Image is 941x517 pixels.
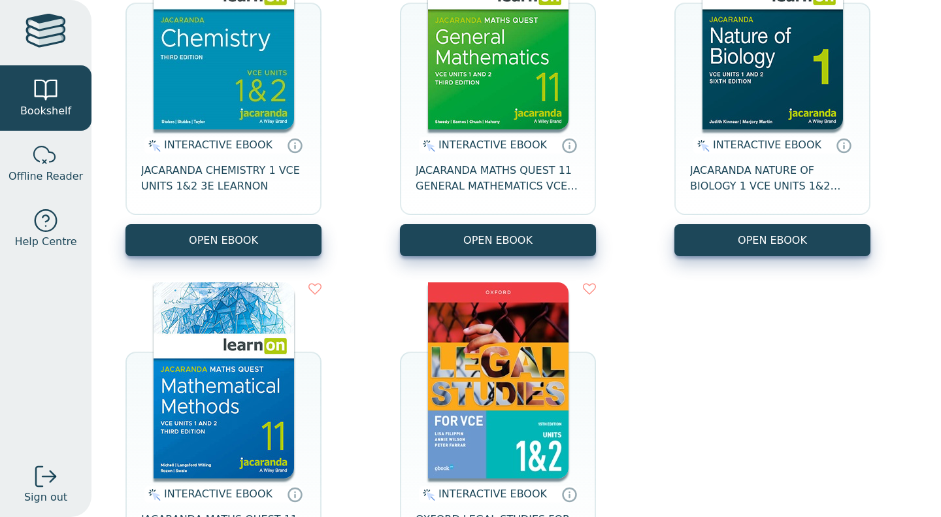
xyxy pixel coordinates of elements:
[400,224,596,256] button: OPEN EBOOK
[8,169,83,184] span: Offline Reader
[154,282,294,478] img: 3d45537d-a581-493a-8efc-3c839325a1f6.jpg
[693,138,710,154] img: interactive.svg
[674,224,870,256] button: OPEN EBOOK
[125,224,322,256] button: OPEN EBOOK
[287,137,303,153] a: Interactive eBooks are accessed online via the publisher’s portal. They contain interactive resou...
[438,139,547,151] span: INTERACTIVE EBOOK
[141,163,306,194] span: JACARANDA CHEMISTRY 1 VCE UNITS 1&2 3E LEARNON
[713,139,821,151] span: INTERACTIVE EBOOK
[14,234,76,250] span: Help Centre
[24,490,67,505] span: Sign out
[419,138,435,154] img: interactive.svg
[419,487,435,503] img: interactive.svg
[438,488,547,500] span: INTERACTIVE EBOOK
[428,282,569,478] img: 4924bd51-7932-4040-9111-bbac42153a36.jpg
[144,487,161,503] img: interactive.svg
[416,163,580,194] span: JACARANDA MATHS QUEST 11 GENERAL MATHEMATICS VCE UNITS 1&2 3E LEARNON
[287,486,303,502] a: Interactive eBooks are accessed online via the publisher’s portal. They contain interactive resou...
[144,138,161,154] img: interactive.svg
[561,486,577,502] a: Interactive eBooks are accessed online via the publisher’s portal. They contain interactive resou...
[690,163,855,194] span: JACARANDA NATURE OF BIOLOGY 1 VCE UNITS 1&2 LEARNON 6E (INCL STUDYON) EBOOK
[561,137,577,153] a: Interactive eBooks are accessed online via the publisher’s portal. They contain interactive resou...
[20,103,71,119] span: Bookshelf
[836,137,851,153] a: Interactive eBooks are accessed online via the publisher’s portal. They contain interactive resou...
[164,488,272,500] span: INTERACTIVE EBOOK
[164,139,272,151] span: INTERACTIVE EBOOK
